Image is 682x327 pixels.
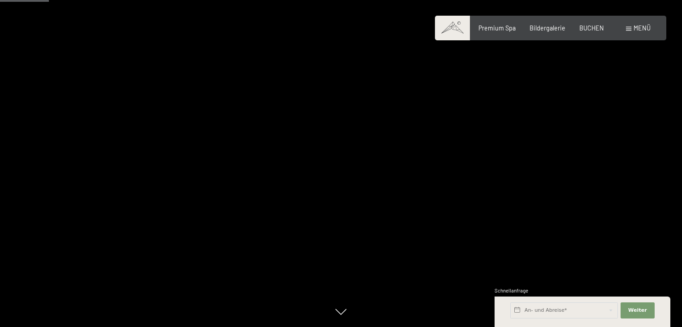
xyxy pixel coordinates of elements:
[621,302,655,318] button: Weiter
[478,24,516,32] a: Premium Spa
[634,24,651,32] span: Menü
[495,288,528,293] span: Schnellanfrage
[530,24,565,32] a: Bildergalerie
[628,307,647,314] span: Weiter
[579,24,604,32] a: BUCHEN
